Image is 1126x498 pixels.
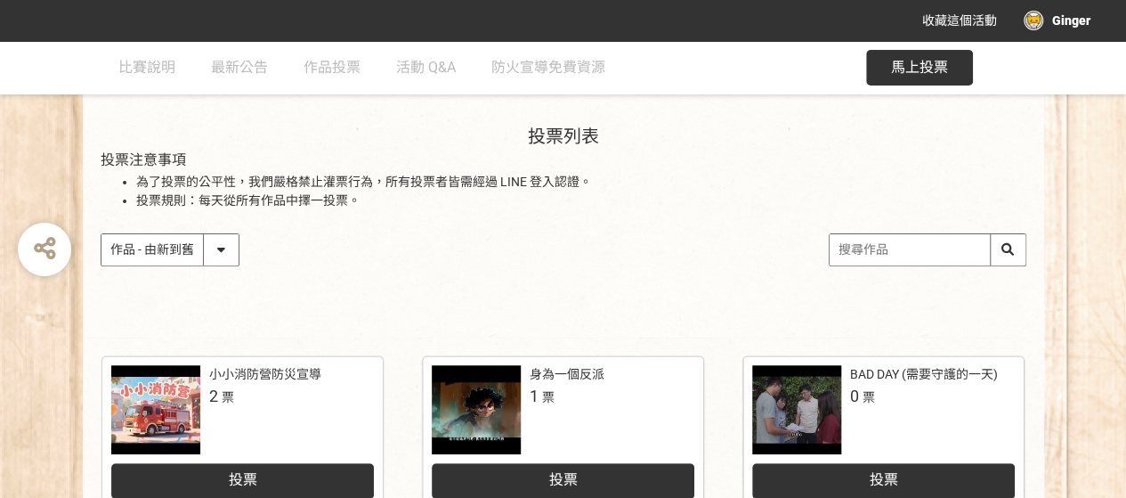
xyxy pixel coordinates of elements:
[101,126,1026,147] h1: 投票列表
[491,59,605,76] span: 防火宣導免費資源
[491,41,605,94] a: 防火宣導免費資源
[530,387,539,405] span: 1
[209,387,218,405] span: 2
[211,41,268,94] a: 最新公告
[869,471,897,488] span: 投票
[850,387,859,405] span: 0
[548,471,577,488] span: 投票
[830,234,1025,265] input: 搜尋作品
[530,365,604,384] div: 身為一個反派
[136,192,1026,210] li: 投票規則：每天從所有作品中擇一投票。
[228,471,256,488] span: 投票
[136,173,1026,192] li: 為了投票的公平性，我們嚴格禁止灌票行為，所有投票者皆需經過 LINE 登入認證。
[222,390,234,404] span: 票
[863,390,875,404] span: 票
[850,365,998,384] div: BAD DAY (需要守護的一天)
[211,59,268,76] span: 最新公告
[396,59,456,76] span: 活動 Q&A
[304,41,360,94] a: 作品投票
[118,59,175,76] span: 比賽說明
[542,390,555,404] span: 票
[304,59,360,76] span: 作品投票
[866,50,973,86] button: 馬上投票
[118,41,175,94] a: 比賽說明
[396,41,456,94] a: 活動 Q&A
[209,365,321,384] div: 小小消防營防災宣導
[101,151,186,168] span: 投票注意事項
[922,13,997,28] span: 收藏這個活動
[891,59,948,76] span: 馬上投票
